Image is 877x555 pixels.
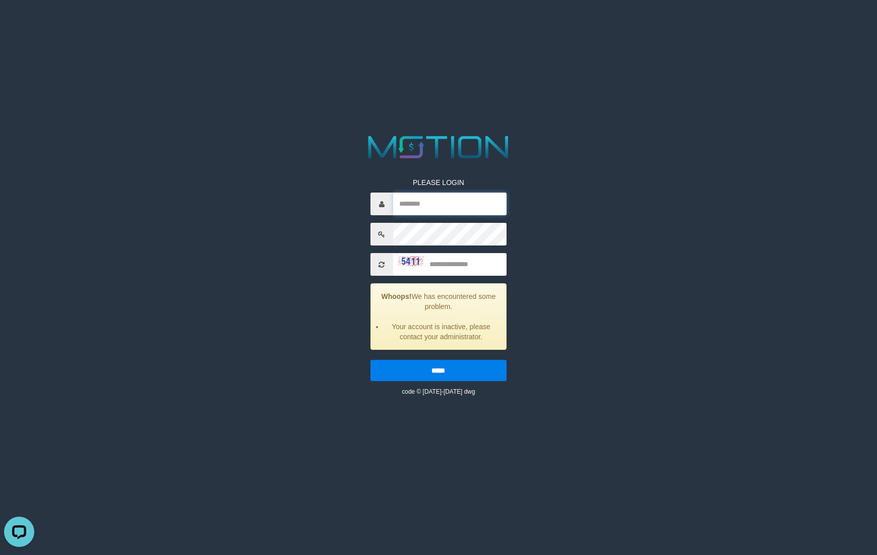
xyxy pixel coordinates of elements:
p: PLEASE LOGIN [370,177,507,188]
small: code © [DATE]-[DATE] dwg [402,388,475,395]
img: captcha [398,256,423,266]
button: Open LiveChat chat widget [4,4,34,34]
li: Your account is inactive, please contact your administrator. [384,322,498,342]
strong: Whoops! [382,292,412,300]
img: MOTION_logo.png [362,132,516,162]
div: We has encountered some problem. [370,283,507,350]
